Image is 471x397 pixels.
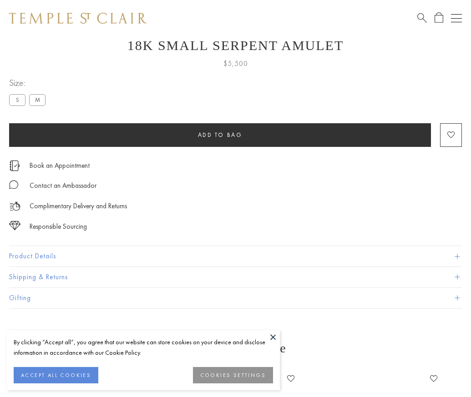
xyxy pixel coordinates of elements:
span: Size: [9,75,49,90]
a: Book an Appointment [30,161,90,171]
a: Search [417,12,427,24]
p: Complimentary Delivery and Returns [30,201,127,212]
div: Contact an Ambassador [30,180,96,191]
div: By clicking “Accept all”, you agree that our website can store cookies on your device and disclos... [14,337,273,358]
h1: 18K Small Serpent Amulet [9,38,462,53]
label: S [9,94,25,106]
img: icon_sourcing.svg [9,221,20,230]
span: $5,500 [223,58,248,70]
button: ACCEPT ALL COOKIES [14,367,98,383]
button: Gifting [9,288,462,308]
div: Responsible Sourcing [30,221,87,232]
img: Temple St. Clair [9,13,147,24]
span: Add to bag [198,131,243,139]
button: Add to bag [9,123,431,147]
button: COOKIES SETTINGS [193,367,273,383]
img: icon_delivery.svg [9,201,20,212]
button: Product Details [9,246,462,266]
img: MessageIcon-01_2.svg [9,180,18,189]
button: Shipping & Returns [9,267,462,287]
label: M [29,94,46,106]
a: Open Shopping Bag [435,12,443,24]
img: icon_appointment.svg [9,161,20,171]
button: Open navigation [451,13,462,24]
